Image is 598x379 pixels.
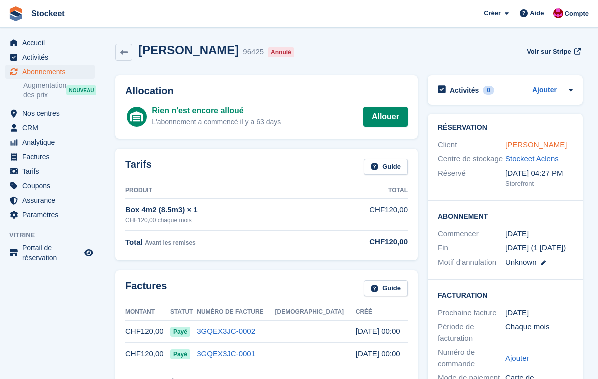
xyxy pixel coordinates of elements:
a: [PERSON_NAME] [505,140,567,149]
span: Paramètres [22,208,82,222]
a: Stockeet [27,5,69,22]
a: Boutique d'aperçu [83,247,95,259]
span: Accueil [22,36,82,50]
span: Aide [530,8,544,18]
a: menu [5,50,95,64]
th: Créé [356,304,408,320]
a: Stockeet Aclens [505,154,559,163]
a: Guide [364,159,408,175]
div: Chaque mois [505,321,573,344]
span: Analytique [22,135,82,149]
a: menu [5,208,95,222]
div: Numéro de commande [438,347,505,369]
div: 0 [483,86,494,95]
a: Allouer [363,107,408,127]
div: [DATE] [505,307,573,319]
th: Produit [125,183,310,199]
a: 3GQEX3JC-0002 [197,327,255,335]
h2: Allocation [125,85,408,97]
span: Payé [170,349,190,359]
span: Assurance [22,193,82,207]
a: menu [5,121,95,135]
th: Montant [125,304,170,320]
span: Factures [22,150,82,164]
time: 2025-08-24 22:00:32 UTC [356,327,400,335]
h2: Réservation [438,124,573,132]
div: Motif d'annulation [438,257,505,268]
a: Voir sur Stripe [523,43,583,60]
span: Portail de réservation [22,243,82,263]
div: CHF120,00 chaque mois [125,216,310,225]
div: Commencer [438,228,505,240]
a: menu [5,106,95,120]
h2: Facturation [438,290,573,300]
span: Voir sur Stripe [527,47,571,57]
time: 2025-07-24 22:00:00 UTC [505,228,529,240]
div: Réservé [438,168,505,189]
div: Client [438,139,505,151]
th: Statut [170,304,197,320]
a: menu [5,193,95,207]
div: Centre de stockage [438,153,505,165]
div: Rien n'est encore alloué [152,105,281,117]
span: Vitrine [9,230,100,240]
span: Activités [22,50,82,64]
span: Tarifs [22,164,82,178]
a: menu [5,65,95,79]
a: Guide [364,280,408,297]
div: Storefront [505,179,573,189]
span: Augmentation des prix [23,81,66,100]
div: Période de facturation [438,321,505,344]
th: [DEMOGRAPHIC_DATA] [275,304,356,320]
span: CRM [22,121,82,135]
div: CHF120,00 [310,236,408,248]
div: [DATE] 04:27 PM [505,168,573,179]
div: Prochaine facture [438,307,505,319]
span: [DATE] (1 [DATE]) [505,243,566,252]
h2: Tarifs [125,159,152,175]
span: Avant les remises [145,239,196,246]
h2: Abonnement [438,211,573,221]
a: menu [5,150,95,164]
span: Payé [170,327,190,337]
h2: [PERSON_NAME] [138,43,239,57]
a: menu [5,36,95,50]
span: Créer [484,8,501,18]
div: NOUVEAU [66,85,96,95]
div: Fin [438,242,505,254]
a: Ajouter [505,353,529,364]
div: L'abonnement a commencé il y a 63 days [152,117,281,127]
span: Abonnements [22,65,82,79]
td: CHF120,00 [125,343,170,365]
a: Ajouter [532,85,557,96]
span: Coupons [22,179,82,193]
a: 3GQEX3JC-0001 [197,349,255,358]
a: Augmentation des prix NOUVEAU [23,80,95,100]
h2: Activités [450,86,479,95]
div: 96425 [243,46,264,58]
img: stora-icon-8386f47178a22dfd0bd8f6a31ec36ba5ce8667c1dd55bd0f319d3a0aa187defe.svg [8,6,23,21]
td: CHF120,00 [310,199,408,230]
span: Compte [565,9,589,19]
div: Box 4m2 (8.5m3) × 1 [125,204,310,216]
time: 2025-07-24 22:00:34 UTC [356,349,400,358]
a: menu [5,243,95,263]
a: menu [5,179,95,193]
span: Total [125,238,143,246]
h2: Factures [125,280,167,297]
div: Annulé [268,47,294,57]
a: menu [5,135,95,149]
img: Valentin BURDET [553,8,563,18]
td: CHF120,00 [125,320,170,343]
span: Nos centres [22,106,82,120]
th: Total [310,183,408,199]
span: Unknown [505,258,537,266]
a: menu [5,164,95,178]
th: Numéro de facture [197,304,275,320]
